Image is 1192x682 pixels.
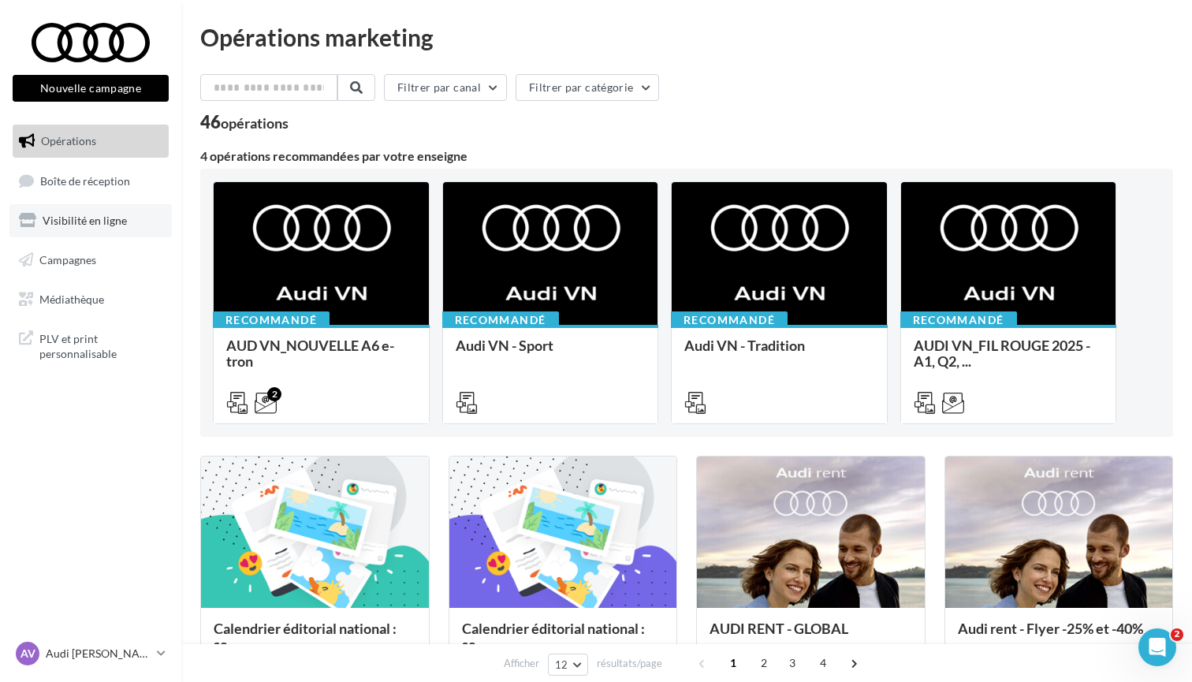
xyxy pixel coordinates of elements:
[213,311,330,329] div: Recommandé
[958,620,1143,637] span: Audi rent - Flyer -25% et -40%
[456,337,553,354] span: Audi VN - Sport
[721,650,746,676] span: 1
[900,311,1017,329] div: Recommandé
[810,650,836,676] span: 4
[1171,628,1183,641] span: 2
[39,328,162,362] span: PLV et print personnalisable
[1138,628,1176,666] iframe: Intercom live chat
[43,214,127,227] span: Visibilité en ligne
[39,253,96,266] span: Campagnes
[200,150,1173,162] div: 4 opérations recommandées par votre enseigne
[442,311,559,329] div: Recommandé
[39,292,104,305] span: Médiathèque
[384,74,507,101] button: Filtrer par canal
[267,387,281,401] div: 2
[226,337,394,370] span: AUD VN_NOUVELLE A6 e-tron
[9,204,172,237] a: Visibilité en ligne
[221,116,289,130] div: opérations
[200,25,1173,49] div: Opérations marketing
[9,164,172,198] a: Boîte de réception
[555,658,568,671] span: 12
[462,620,645,653] span: Calendrier éditorial national : se...
[20,646,35,662] span: AV
[710,620,848,637] span: AUDI RENT - GLOBAL
[41,134,96,147] span: Opérations
[9,283,172,316] a: Médiathèque
[504,656,539,671] span: Afficher
[671,311,788,329] div: Recommandé
[40,173,130,187] span: Boîte de réception
[214,620,397,653] span: Calendrier éditorial national : se...
[516,74,659,101] button: Filtrer par catégorie
[13,639,169,669] a: AV Audi [PERSON_NAME]
[751,650,777,676] span: 2
[684,337,805,354] span: Audi VN - Tradition
[9,322,172,368] a: PLV et print personnalisable
[9,244,172,277] a: Campagnes
[46,646,151,662] p: Audi [PERSON_NAME]
[9,125,172,158] a: Opérations
[200,114,289,131] div: 46
[780,650,805,676] span: 3
[597,656,662,671] span: résultats/page
[548,654,588,676] button: 12
[13,75,169,102] button: Nouvelle campagne
[914,337,1090,370] span: AUDI VN_FIL ROUGE 2025 - A1, Q2, ...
